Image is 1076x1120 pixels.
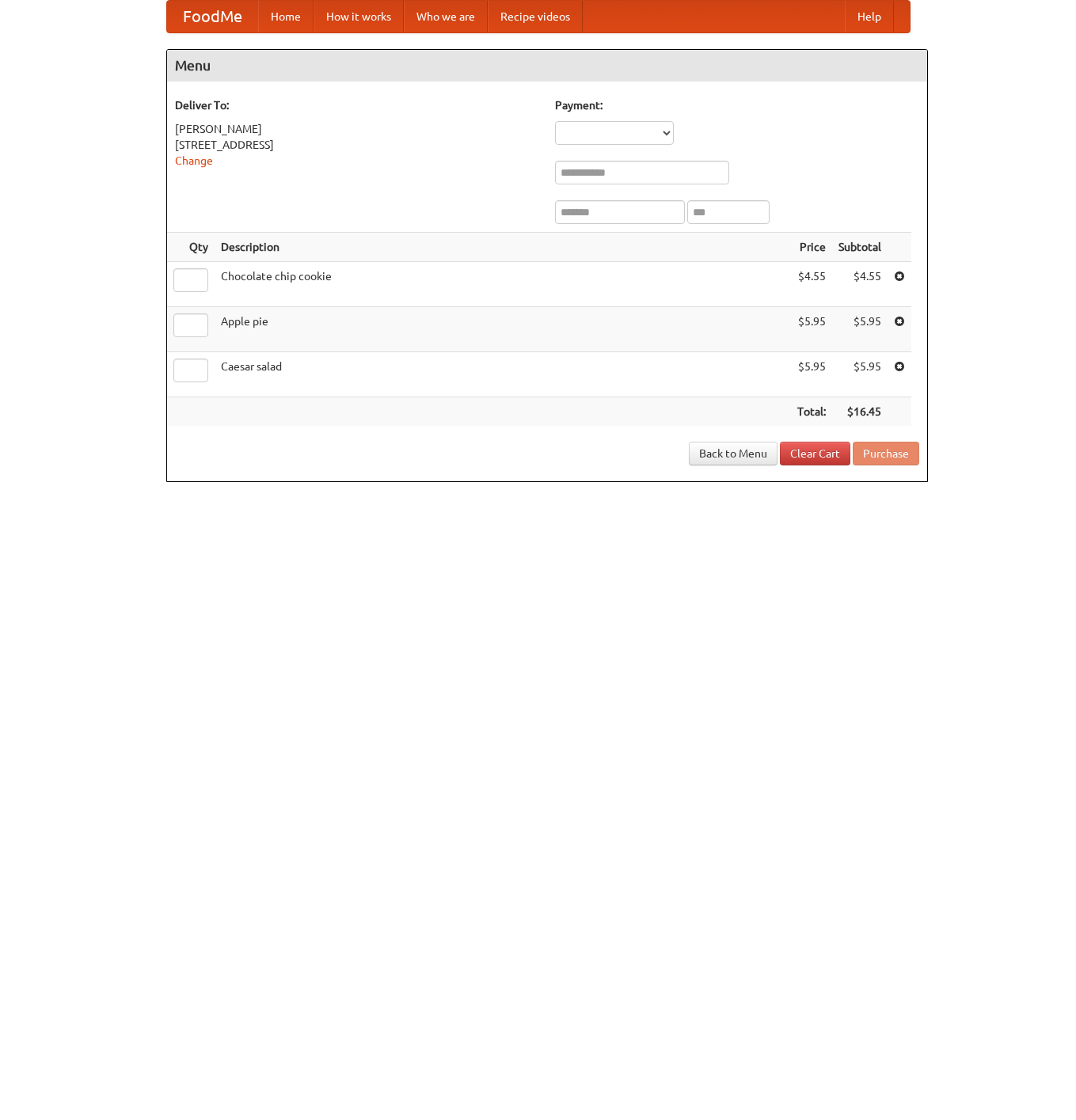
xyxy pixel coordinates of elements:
[791,233,832,262] th: Price
[215,233,791,262] th: Description
[258,1,314,32] a: Home
[215,352,791,397] td: Caesar salad
[314,1,404,32] a: How it works
[791,352,832,397] td: $5.95
[853,442,919,465] button: Purchase
[832,397,888,427] th: $16.45
[832,307,888,352] td: $5.95
[215,307,791,352] td: Apple pie
[555,97,919,113] h5: Payment:
[791,307,832,352] td: $5.95
[791,397,832,427] th: Total:
[175,154,213,167] a: Change
[832,262,888,307] td: $4.55
[167,1,258,32] a: FoodMe
[175,137,539,153] div: [STREET_ADDRESS]
[780,442,850,465] a: Clear Cart
[175,97,539,113] h5: Deliver To:
[832,233,888,262] th: Subtotal
[689,442,778,465] a: Back to Menu
[404,1,488,32] a: Who we are
[175,121,539,137] div: [PERSON_NAME]
[845,1,894,32] a: Help
[215,262,791,307] td: Chocolate chip cookie
[832,352,888,397] td: $5.95
[167,50,927,82] h4: Menu
[488,1,583,32] a: Recipe videos
[791,262,832,307] td: $4.55
[167,233,215,262] th: Qty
